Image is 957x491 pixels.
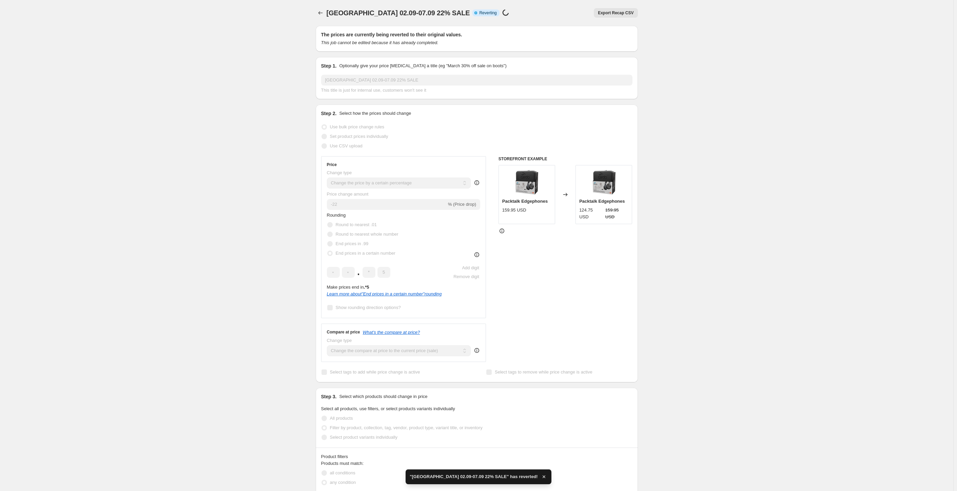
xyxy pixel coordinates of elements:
[327,213,346,218] span: Rounding
[321,88,426,93] span: This title is just for internal use, customers won't see it
[321,453,632,460] div: Product filters
[330,480,356,485] span: any condition
[327,162,337,167] h3: Price
[363,267,375,278] input: ﹡
[598,10,633,16] span: Export Recap CSV
[590,169,618,196] img: EdgephonesPKG_80x.png
[499,156,632,162] h6: STOREFRONT EXAMPLE
[330,435,397,440] span: Select product variants individually
[321,110,337,117] h2: Step 2.
[321,461,364,466] span: Products must match:
[330,470,355,475] span: all conditions
[327,291,442,296] i: Learn more about " End prices in a certain number " rounding
[336,305,401,310] span: Show rounding direction options?
[339,393,427,400] p: Select which products should change in price
[327,9,470,17] span: [GEOGRAPHIC_DATA] 02.09-07.09 22% SALE
[330,416,353,421] span: All products
[327,170,352,175] span: Change type
[410,473,538,480] span: "[GEOGRAPHIC_DATA] 02.09-07.09 22% SALE" has reverted!
[330,425,483,430] span: Filter by product, collection, tag, vendor, product type, variant title, or inventory
[495,369,592,375] span: Select tags to remove while price change is active
[321,393,337,400] h2: Step 3.
[502,199,548,204] span: Packtalk Edgephones
[330,143,363,148] span: Use CSV upload
[336,232,398,237] span: Round to nearest whole number
[327,329,360,335] h3: Compare at price
[502,207,526,214] div: 159.95 USD
[321,62,337,69] h2: Step 1.
[327,267,340,278] input: ﹡
[321,40,438,45] i: This job cannot be edited because it has already completed.
[479,10,496,16] span: Reverting
[513,169,540,196] img: EdgephonesPKG_80x.png
[363,330,420,335] button: What's the compare at price?
[327,199,447,210] input: -15
[327,291,442,296] a: Learn more about"End prices in a certain number"rounding
[327,285,369,290] span: Make prices end in
[336,241,369,246] span: End prices in .99
[330,369,420,375] span: Select tags to add while price change is active
[330,124,384,129] span: Use bulk price change rules
[330,134,388,139] span: Set product prices individually
[339,62,506,69] p: Optionally give your price [MEDICAL_DATA] a title (eg "March 30% off sale on boots")
[357,267,360,278] span: .
[448,202,476,207] span: % (Price drop)
[605,207,629,220] strike: 159.95 USD
[473,347,480,354] div: help
[316,8,325,18] button: Price change jobs
[594,8,638,18] button: Export Recap CSV
[321,75,632,86] input: 30% off holiday sale
[342,267,355,278] input: ﹡
[327,338,352,343] span: Change type
[327,192,369,197] span: Price change amount
[579,199,625,204] span: Packtalk Edgephones
[579,207,603,220] div: 124.75 USD
[321,406,455,411] span: Select all products, use filters, or select products variants individually
[336,222,377,227] span: Round to nearest .01
[336,251,395,256] span: End prices in a certain number
[473,179,480,186] div: help
[377,267,390,278] input: ﹡
[339,110,411,117] p: Select how the prices should change
[321,31,632,38] h2: The prices are currently being reverted to their original values.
